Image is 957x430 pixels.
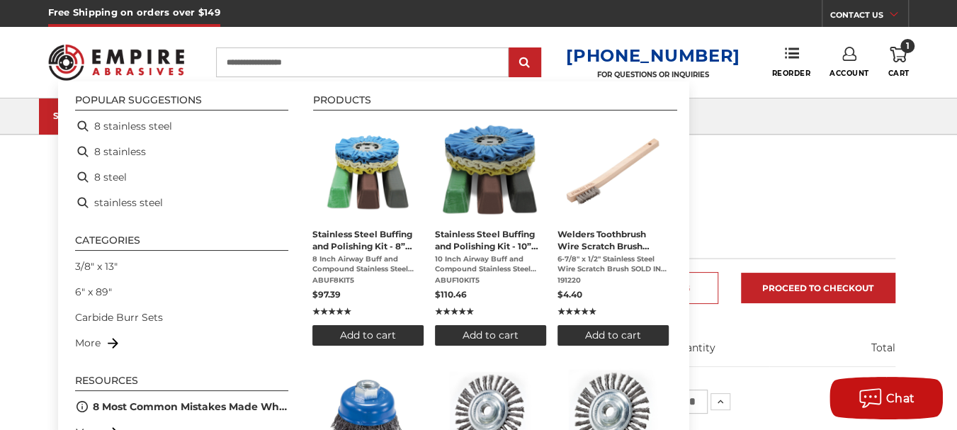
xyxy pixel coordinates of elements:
[312,289,341,300] span: $97.39
[741,273,895,303] a: Proceed to checkout
[435,228,546,252] span: Stainless Steel Buffing and Polishing Kit - 10” Airway Buffs and Compound, 6 Pc
[69,394,294,419] li: 8 Most Common Mistakes Made When Using Abrasives
[557,325,669,346] button: Add to cart
[75,95,288,111] li: Popular suggestions
[562,119,664,222] img: Stainless Steel Welders Toothbrush
[312,276,424,285] span: ABUF8KIT5
[678,390,708,414] input: 10" x 3" x 5/8" - 4 Ply Satin Surface Prep Airway Buff Quantity:
[557,305,596,318] span: ★★★★★
[888,69,909,78] span: Cart
[312,254,424,274] span: 8 Inch Airway Buff and Compound Stainless Steel Polishing and Buffing Kit The 6 piece, 8 inch air...
[557,254,669,274] span: 6-7/8" x 1/2" Stainless Steel Wire Scratch Brush SOLD IN PACKS OF 1 (Individually) The 6-7/8” Sta...
[75,375,288,391] li: Resources
[435,119,546,346] a: Stainless Steel Buffing and Polishing Kit - 10” Airway Buffs and Compound, 6 Pc
[75,259,118,274] a: 3/8" x 13"
[69,305,294,330] li: Carbide Burr Sets
[557,119,669,346] a: Welders Toothbrush Wire Scratch Brush (Stainless Steel)
[75,235,288,251] li: Categories
[307,113,429,351] li: Stainless Steel Buffing and Polishing Kit - 8” Airway Buffs and Compound, 6 Pc
[439,119,542,222] img: 10 inch airway buff and polishing compound kit for stainless steel
[312,305,351,318] span: ★★★★★
[429,113,552,351] li: Stainless Steel Buffing and Polishing Kit - 10” Airway Buffs and Compound, 6 Pc
[888,47,909,78] a: 1 Cart
[829,7,908,27] a: CONTACT US
[566,45,740,66] a: [PHONE_NUMBER]
[69,164,294,190] li: 8 steel
[69,113,294,139] li: 8 stainless steel
[771,69,810,78] span: Reorder
[48,35,184,89] img: Empire Abrasives
[435,325,546,346] button: Add to cart
[557,289,582,300] span: $4.40
[69,330,294,356] li: More
[69,254,294,279] li: 3/8" x 13"
[75,310,163,325] a: Carbide Burr Sets
[566,70,740,79] p: FOR QUESTIONS OR INQUIRIES
[312,119,424,346] a: Stainless Steel Buffing and Polishing Kit - 8” Airway Buffs and Compound, 6 Pc
[435,276,546,285] span: ABUF10KIT5
[435,305,474,318] span: ★★★★★
[312,325,424,346] button: Add to cart
[618,341,769,366] th: Quantity
[557,276,669,285] span: 191220
[900,39,914,53] span: 1
[557,228,669,252] span: Welders Toothbrush Wire Scratch Brush (Stainless Steel)
[53,111,166,121] div: SHOP CATEGORIES
[69,190,294,215] li: stainless steel
[312,228,424,252] span: Stainless Steel Buffing and Polishing Kit - 8” Airway Buffs and Compound, 6 Pc
[769,341,895,366] th: Total
[93,400,288,414] a: 8 Most Common Mistakes Made When Using Abrasives
[886,392,915,405] span: Chat
[435,254,546,274] span: 10 Inch Airway Buff and Compound Stainless Steel Polishing and Buffing Kit The 6 piece, 10 inch a...
[317,119,419,222] img: 8 inch airway buffing wheel and compound kit for stainless steel
[829,377,943,419] button: Chat
[771,47,810,77] a: Reorder
[69,279,294,305] li: 6" x 89"
[69,139,294,164] li: 8 stainless
[313,95,677,111] li: Products
[75,285,112,300] a: 6" x 89"
[511,49,539,77] input: Submit
[552,113,674,351] li: Welders Toothbrush Wire Scratch Brush (Stainless Steel)
[435,289,467,300] span: $110.46
[829,69,869,78] span: Account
